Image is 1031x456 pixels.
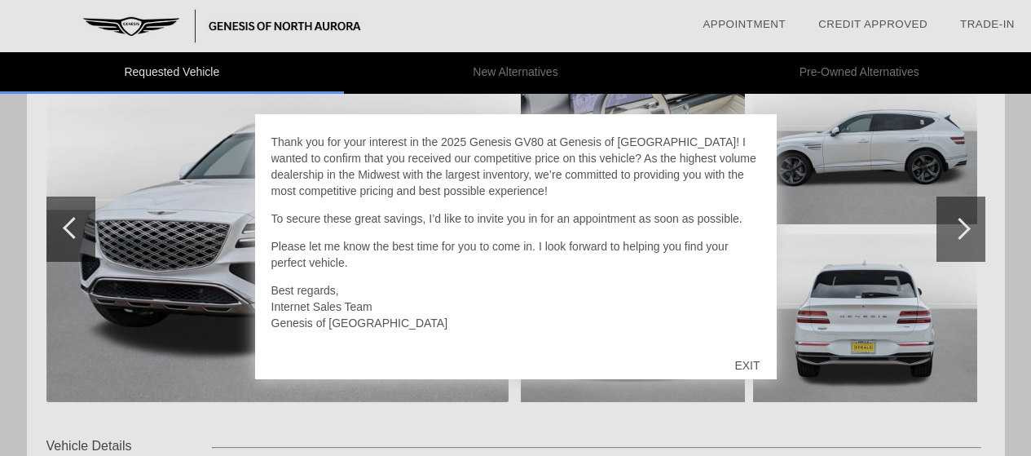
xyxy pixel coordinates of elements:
[271,210,760,227] p: To secure these great savings, I’d like to invite you in for an appointment as soon as possible.
[703,18,786,30] a: Appointment
[818,18,927,30] a: Credit Approved
[271,282,760,331] p: Best regards, Internet Sales Team Genesis of [GEOGRAPHIC_DATA]
[271,134,760,199] p: Thank you for your interest in the 2025 Genesis GV80 at Genesis of [GEOGRAPHIC_DATA]! I wanted to...
[718,341,776,390] div: EXIT
[271,238,760,271] p: Please let me know the best time for you to come in. I look forward to helping you find your perf...
[960,18,1015,30] a: Trade-In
